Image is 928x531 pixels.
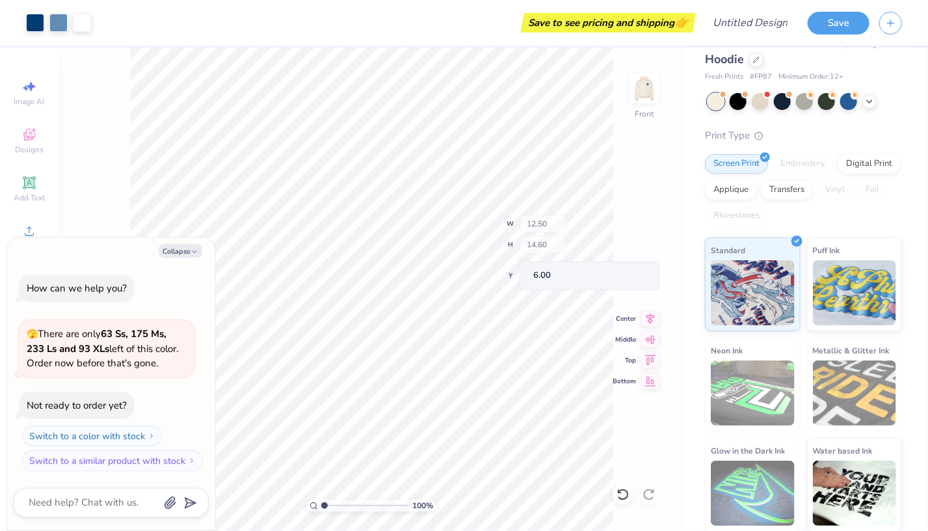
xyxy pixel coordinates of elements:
div: Print Type [705,128,902,143]
div: Vinyl [817,180,853,200]
span: 👉 [674,14,689,30]
img: Water based Ink [813,461,897,526]
div: Transfers [761,180,813,200]
span: Minimum Order: 12 + [778,72,843,83]
span: Designs [15,144,44,155]
img: Standard [711,260,795,325]
span: Center [613,314,636,323]
button: Switch to a color with stock [22,426,163,446]
span: Fresh Prints [705,72,743,83]
div: Applique [705,180,757,200]
span: Image AI [14,96,45,107]
button: Save [808,12,869,34]
span: Puff Ink [813,243,840,257]
span: 100 % [412,500,433,511]
img: Metallic & Glitter Ink [813,361,897,426]
div: Embroidery [772,154,834,174]
span: Top [613,356,636,365]
img: Glow in the Dark Ink [711,461,795,526]
strong: 63 Ss, 175 Ms, 233 Ls and 93 XLs [27,327,166,355]
img: Switch to a similar product with stock [188,457,196,465]
div: Digital Print [838,154,901,174]
img: Front [631,75,657,102]
span: Water based Ink [813,444,873,457]
img: Neon Ink [711,361,795,426]
div: Rhinestones [705,206,768,226]
span: Neon Ink [711,344,743,357]
button: Switch to a similar product with stock [22,450,203,471]
span: Glow in the Dark Ink [711,444,785,457]
span: Bottom [613,377,636,386]
span: Middle [613,335,636,344]
span: Add Text [14,193,45,203]
span: There are only left of this color. Order now before that's gone. [27,327,178,370]
div: How can we help you? [27,282,127,295]
div: Not ready to order yet? [27,399,127,412]
img: Switch to a color with stock [148,432,155,440]
button: Collapse [159,244,202,258]
div: Save to see pricing and shipping [524,13,693,33]
span: Metallic & Glitter Ink [813,344,890,357]
span: Standard [711,243,745,257]
img: Puff Ink [813,260,897,325]
span: 🫣 [27,328,38,340]
div: Screen Print [705,154,768,174]
span: # FP87 [750,72,772,83]
div: Foil [857,180,888,200]
input: Untitled Design [702,10,798,36]
div: Front [635,108,654,120]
